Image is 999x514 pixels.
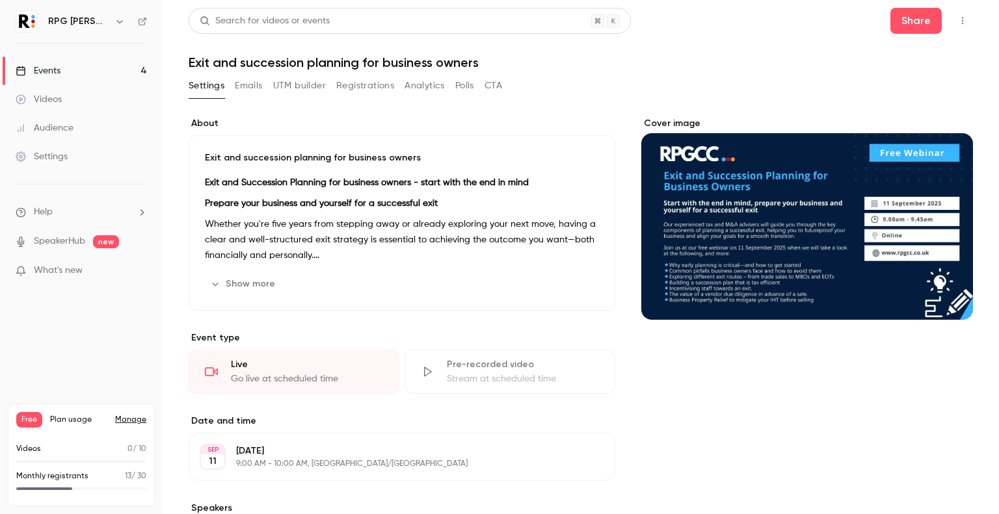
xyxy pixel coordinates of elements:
iframe: Noticeable Trigger [131,265,147,277]
span: Help [34,205,53,219]
button: Share [890,8,942,34]
button: CTA [485,75,502,96]
span: Plan usage [50,415,107,425]
strong: Prepare your business and yourself for a successful exit [205,199,438,208]
button: Show more [205,274,283,294]
div: Videos [16,93,62,106]
label: Cover image [641,117,973,130]
button: Polls [455,75,474,96]
li: help-dropdown-opener [16,205,147,219]
section: Cover image [641,117,973,320]
p: 9:00 AM - 10:00 AM, [GEOGRAPHIC_DATA]/[GEOGRAPHIC_DATA] [236,459,546,469]
img: RPG Crouch Chapman LLP [16,11,37,32]
p: / 10 [127,443,146,455]
div: Settings [16,150,68,163]
div: Pre-recorded video [447,358,599,371]
button: Emails [235,75,262,96]
p: 11 [209,455,217,468]
div: Stream at scheduled time [447,372,599,385]
strong: Exit and Succession Planning for business owners - start with the end in mind [205,178,529,187]
p: Monthly registrants [16,470,88,482]
span: 13 [125,472,131,480]
a: SpeakerHub [34,235,85,248]
button: Settings [189,75,224,96]
span: What's new [34,264,83,277]
p: / 30 [125,470,146,482]
p: Exit and succession planning for business owners [205,151,599,164]
p: Videos [16,443,41,455]
div: Audience [16,122,73,135]
button: Registrations [336,75,394,96]
label: About [189,117,615,130]
div: LiveGo live at scheduled time [189,350,399,394]
a: Manage [115,415,146,425]
p: [DATE] [236,444,546,457]
button: UTM builder [273,75,326,96]
div: Search for videos or events [200,14,330,28]
div: Go live at scheduled time [231,372,383,385]
span: 0 [127,445,133,453]
span: new [93,235,119,248]
h6: RPG [PERSON_NAME] [PERSON_NAME] LLP [48,15,109,28]
p: Whether you're five years from stepping away or already exploring your next move, having a clear ... [205,216,599,263]
div: Events [16,64,60,77]
h1: Exit and succession planning for business owners [189,55,973,70]
div: Live [231,358,383,371]
button: Analytics [405,75,445,96]
p: Event type [189,331,615,344]
div: Pre-recorded videoStream at scheduled time [405,350,615,394]
span: Free [16,412,42,428]
div: SEP [201,445,224,454]
label: Date and time [189,415,615,428]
